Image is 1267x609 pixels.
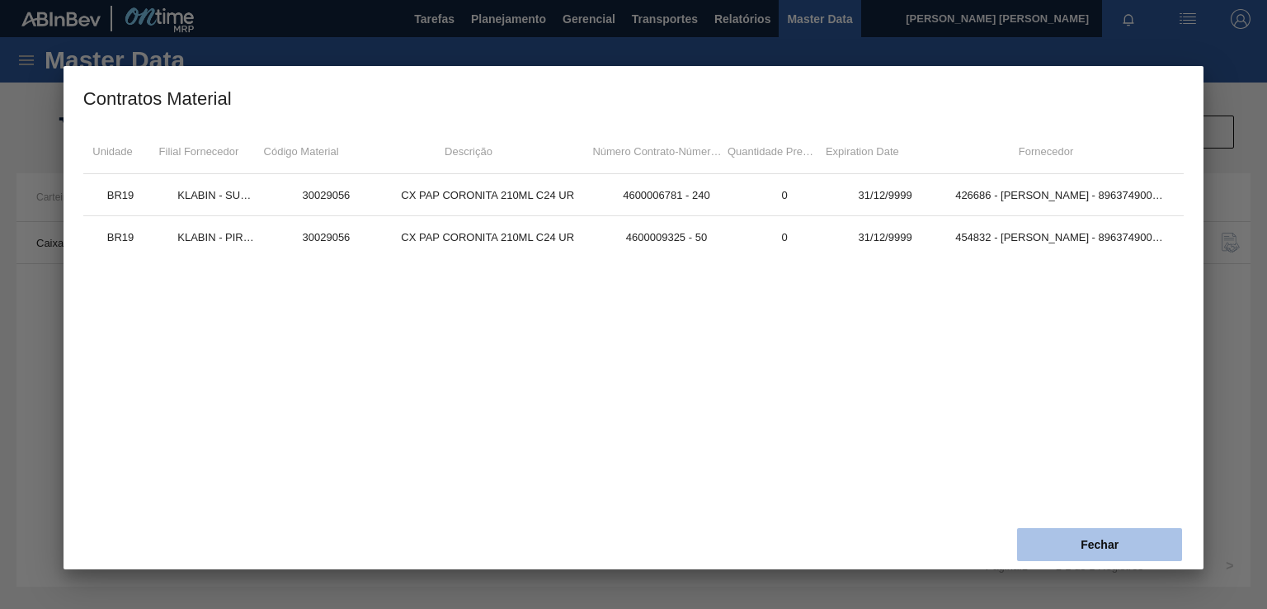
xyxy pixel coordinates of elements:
td: CX PAP CORONITA 210ML C24 UR [376,174,598,216]
td: 31/12/9999 [835,216,935,258]
td: 426686 - KLABIN S.A. - 89637490017030 [935,174,1184,216]
div: Contratos Material [83,86,232,112]
button: Fechar [1017,528,1182,561]
td: KLABIN - PIRACICABA (SP) [158,216,276,258]
td: Código Material [256,129,347,174]
td: KLABIN - SUZANO (SP) [158,174,276,216]
td: Quantidade Prevista [725,129,817,174]
td: 4600006781 - 240 [599,174,734,216]
td: 0 [734,216,835,258]
td: Unidade [83,129,143,174]
td: BR19 [83,216,158,258]
td: 31/12/9999 [835,174,935,216]
td: Filial Fornecedor [142,129,255,174]
td: 0 [734,174,835,216]
td: 4600009325 - 50 [599,216,734,258]
td: BR19 [83,174,158,216]
td: Fornecedor [908,129,1184,174]
td: Expiration Date [817,129,908,174]
td: Número Contrato - Número Item [590,129,725,174]
td: CX PAP CORONITA 210ML C24 UR [376,216,598,258]
td: 30029056 [276,174,376,216]
td: Descrição [347,129,591,174]
td: 30029056 [276,216,376,258]
td: 454832 - KLABIN S.A. - 89637490017463 [935,216,1184,258]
